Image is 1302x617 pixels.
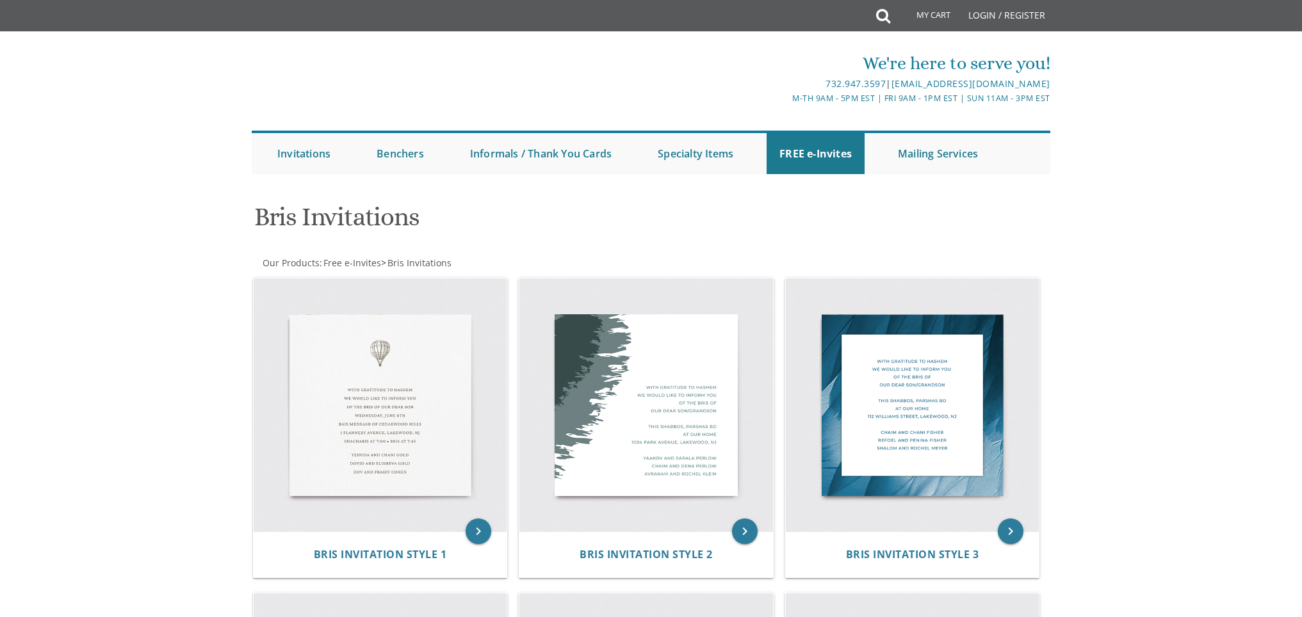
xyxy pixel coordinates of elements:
[387,257,452,269] span: Bris Invitations
[519,76,1050,92] div: |
[826,77,886,90] a: 732.947.3597
[846,547,979,561] span: Bris Invitation Style 3
[254,278,507,532] img: Bris Invitation Style 1
[786,278,1039,532] img: Bris Invitation Style 3
[252,257,651,269] div: :
[466,518,491,544] a: keyboard_arrow_right
[323,257,381,269] span: Free e-Invites
[364,133,437,174] a: Benchers
[998,518,1023,544] a: keyboard_arrow_right
[519,51,1050,76] div: We're here to serve you!
[519,92,1050,105] div: M-Th 9am - 5pm EST | Fri 9am - 1pm EST | Sun 11am - 3pm EST
[885,133,991,174] a: Mailing Services
[264,133,343,174] a: Invitations
[381,257,452,269] span: >
[314,547,447,561] span: Bris Invitation Style 1
[261,257,320,269] a: Our Products
[580,547,713,561] span: Bris Invitation Style 2
[322,257,381,269] a: Free e-Invites
[457,133,624,174] a: Informals / Thank You Cards
[846,549,979,561] a: Bris Invitation Style 3
[386,257,452,269] a: Bris Invitations
[519,278,773,532] img: Bris Invitation Style 2
[314,549,447,561] a: Bris Invitation Style 1
[732,518,758,544] a: keyboard_arrow_right
[580,549,713,561] a: Bris Invitation Style 2
[767,133,865,174] a: FREE e-Invites
[891,77,1050,90] a: [EMAIL_ADDRESS][DOMAIN_NAME]
[645,133,746,174] a: Specialty Items
[889,1,959,33] a: My Cart
[254,203,777,241] h1: Bris Invitations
